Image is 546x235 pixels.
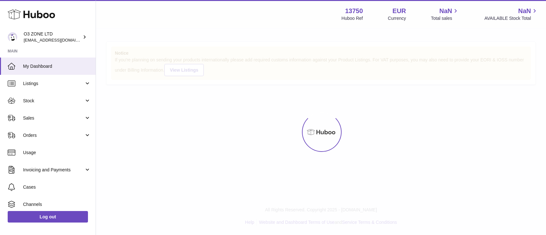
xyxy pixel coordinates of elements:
a: Log out [8,211,88,223]
div: Huboo Ref [342,15,363,21]
span: Total sales [431,15,459,21]
span: NaN [439,7,452,15]
strong: EUR [392,7,406,15]
div: Currency [388,15,406,21]
span: Stock [23,98,84,104]
span: Channels [23,201,91,208]
a: NaN AVAILABLE Stock Total [484,7,538,21]
span: AVAILABLE Stock Total [484,15,538,21]
span: Orders [23,132,84,138]
a: NaN Total sales [431,7,459,21]
span: Usage [23,150,91,156]
span: [EMAIL_ADDRESS][DOMAIN_NAME] [24,37,94,43]
img: internalAdmin-13750@internal.huboo.com [8,32,17,42]
strong: 13750 [345,7,363,15]
div: O3 ZONE LTD [24,31,81,43]
span: NaN [518,7,531,15]
span: Cases [23,184,91,190]
span: Sales [23,115,84,121]
span: Listings [23,81,84,87]
span: Invoicing and Payments [23,167,84,173]
span: My Dashboard [23,63,91,69]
